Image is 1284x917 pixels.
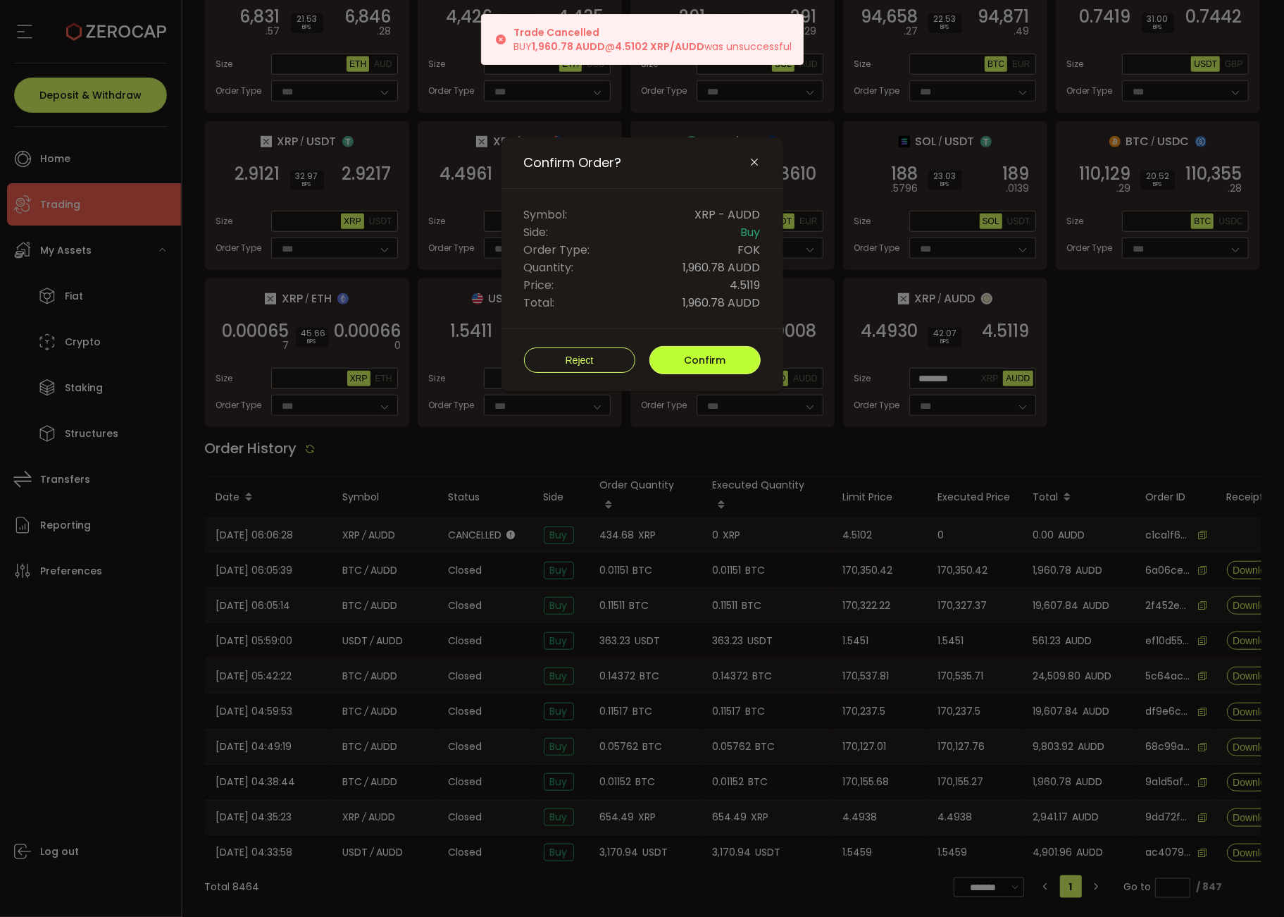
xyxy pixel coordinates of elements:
button: Confirm [649,346,761,374]
span: Price: [524,276,554,294]
button: Reject [524,347,635,373]
button: Close [749,156,761,169]
span: 1,960.78 AUDD [683,259,761,276]
span: XRP - AUDD [695,206,761,223]
span: 4.5119 [730,276,761,294]
div: Confirm Order? [501,137,783,391]
b: Trade Cancelled [514,25,600,39]
span: FOK [738,241,761,259]
span: Total: [524,294,555,312]
span: Quantity: [524,259,574,276]
span: Reject [566,355,594,366]
b: 1,960.78 AUDD [532,39,606,54]
span: Confirm Order? [524,154,622,171]
iframe: Chat Widget [1118,765,1284,917]
span: Order Type: [524,241,590,259]
span: Buy [741,223,761,241]
span: Side: [524,223,549,241]
b: 4.5102 XRP/AUDD [616,39,705,54]
span: Symbol: [524,206,568,223]
span: 1,960.78 AUDD [683,294,761,312]
div: BUY @ was unsuccessful [514,25,792,54]
span: Confirm [684,353,725,367]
